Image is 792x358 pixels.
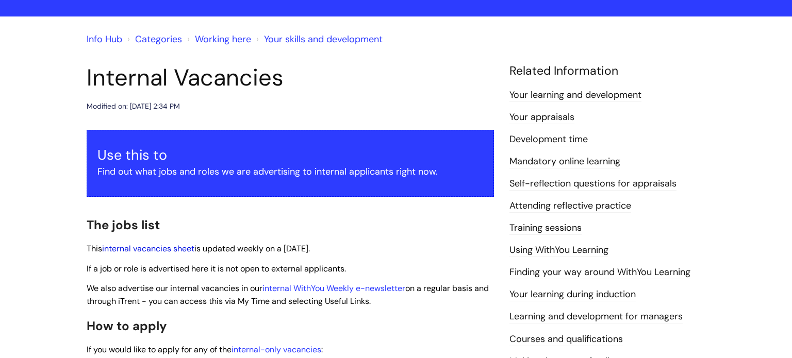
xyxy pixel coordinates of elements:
a: internal vacancies sheet [102,243,194,254]
a: Your learning during induction [509,288,636,301]
a: Attending reflective practice [509,199,631,213]
span: This is updated weekly on a [DATE]. [87,243,310,254]
li: Working here [185,31,251,47]
span: If a job or role is advertised here it is not open to external applicants. [87,263,346,274]
a: Learning and development for managers [509,310,683,323]
a: internal WithYou Weekly e-newsletter [262,283,405,294]
li: Your skills and development [254,31,383,47]
a: internal-only vacancies [232,344,321,355]
span: How to apply [87,318,167,334]
a: Info Hub [87,33,122,45]
a: Categories [135,33,182,45]
li: Solution home [125,31,182,47]
a: Training sessions [509,221,582,235]
a: Your skills and development [264,33,383,45]
h4: Related Information [509,64,705,78]
div: Modified on: [DATE] 2:34 PM [87,100,180,113]
a: Working here [195,33,251,45]
span: The jobs list [87,217,160,233]
a: Courses and qualifications [509,333,623,346]
h1: Internal Vacancies [87,64,494,92]
a: Using WithYou Learning [509,244,608,257]
p: Find out what jobs and roles we are advertising to internal applicants right now. [97,163,483,180]
a: Mandatory online learning [509,155,620,168]
a: Your learning and development [509,89,641,102]
a: Development time [509,133,588,146]
a: Finding your way around WithYou Learning [509,266,690,279]
span: We also advertise our internal vacancies in our on a regular basis and through iTrent - you can a... [87,283,489,306]
a: Self-reflection questions for appraisals [509,177,676,191]
a: Your appraisals [509,111,574,124]
span: If you would like to apply for any of the : [87,344,323,355]
h3: Use this to [97,147,483,163]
